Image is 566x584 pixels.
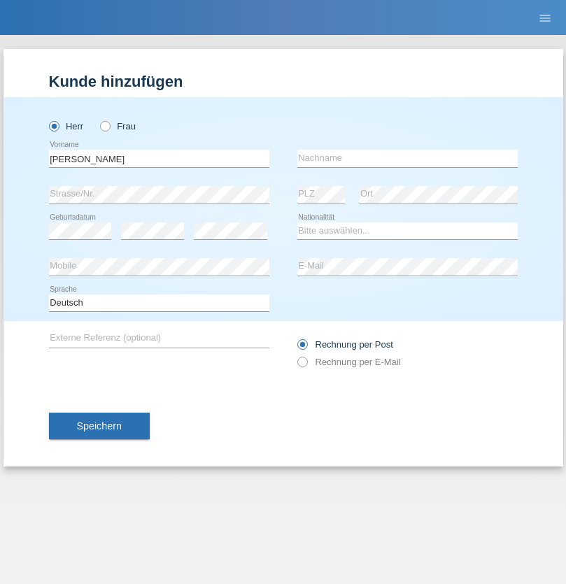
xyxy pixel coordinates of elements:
[531,13,559,22] a: menu
[77,420,122,432] span: Speichern
[49,121,58,130] input: Herr
[297,357,306,374] input: Rechnung per E-Mail
[49,73,518,90] h1: Kunde hinzufügen
[297,339,306,357] input: Rechnung per Post
[49,121,84,131] label: Herr
[100,121,136,131] label: Frau
[297,357,401,367] label: Rechnung per E-Mail
[538,11,552,25] i: menu
[297,339,393,350] label: Rechnung per Post
[49,413,150,439] button: Speichern
[100,121,109,130] input: Frau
